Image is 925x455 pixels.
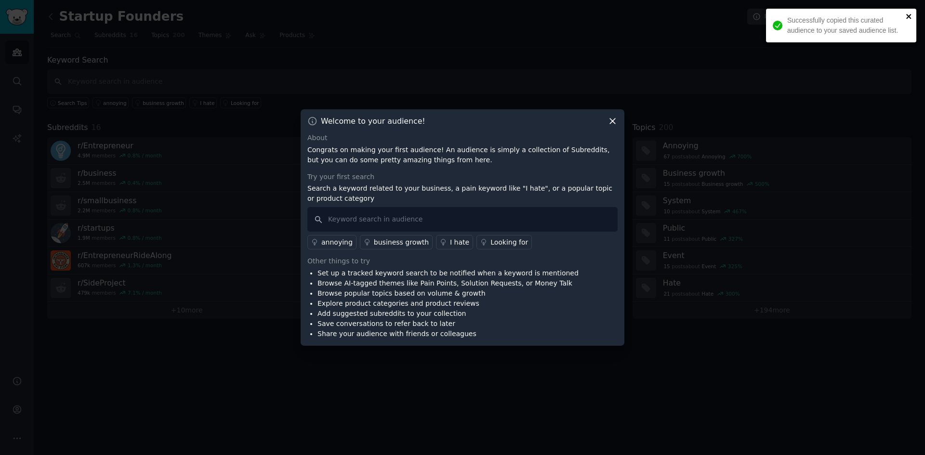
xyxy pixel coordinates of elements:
[436,235,473,249] a: I hate
[307,145,618,165] p: Congrats on making your first audience! An audience is simply a collection of Subreddits, but you...
[307,133,618,143] div: About
[307,183,618,204] p: Search a keyword related to your business, a pain keyword like "I hate", or a popular topic or pr...
[321,116,425,126] h3: Welcome to your audience!
[317,268,579,278] li: Set up a tracked keyword search to be notified when a keyword is mentioned
[317,299,579,309] li: Explore product categories and product reviews
[307,256,618,266] div: Other things to try
[317,309,579,319] li: Add suggested subreddits to your collection
[906,13,912,20] button: close
[490,237,528,247] div: Looking for
[374,237,429,247] div: business growth
[360,235,433,249] a: business growth
[317,278,579,288] li: Browse AI-tagged themes like Pain Points, Solution Requests, or Money Talk
[321,237,353,247] div: annoying
[787,15,903,36] div: Successfully copied this curated audience to your saved audience list.
[307,207,618,232] input: Keyword search in audience
[307,235,357,249] a: annoying
[317,329,579,339] li: Share your audience with friends or colleagues
[307,172,618,182] div: Try your first search
[450,237,469,247] div: I hate
[317,288,579,299] li: Browse popular topics based on volume & growth
[317,319,579,329] li: Save conversations to refer back to later
[476,235,532,249] a: Looking for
